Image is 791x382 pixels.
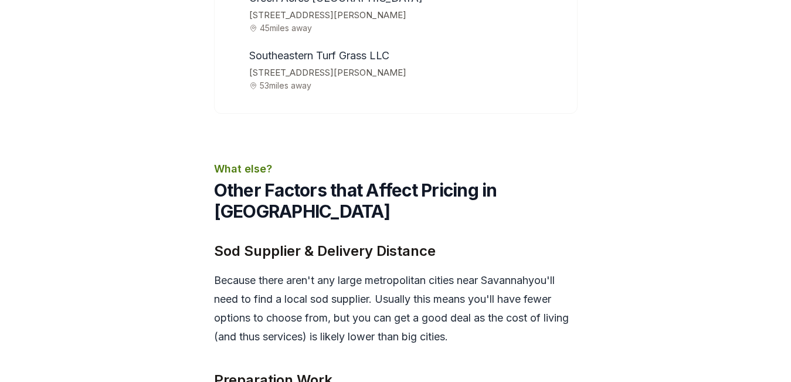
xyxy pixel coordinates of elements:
span: 53 miles away [249,81,562,90]
p: What else? [214,161,578,177]
span: Southeastern Turf Grass LLC [249,49,389,62]
h3: Sod Supplier & Delivery Distance [214,241,578,262]
span: 45 miles away [249,23,562,32]
h2: Other Factors that Affect Pricing in [GEOGRAPHIC_DATA] [214,180,578,222]
span: [STREET_ADDRESS][PERSON_NAME] [249,65,562,81]
span: [STREET_ADDRESS][PERSON_NAME] [249,8,562,23]
p: Because there aren't any large metropolitan cities near Savannah you'll need to find a local sod ... [214,271,578,346]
